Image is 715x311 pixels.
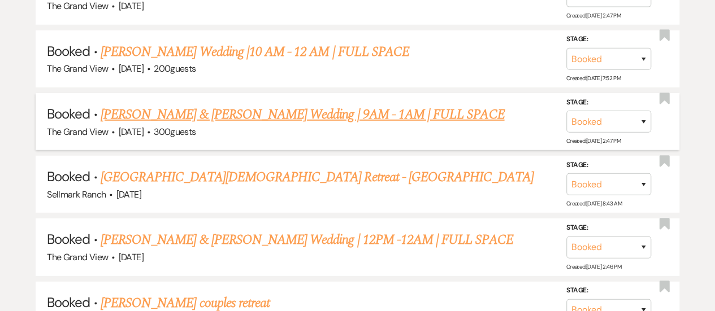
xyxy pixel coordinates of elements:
span: Created: [DATE] 2:46 PM [566,263,621,270]
a: [GEOGRAPHIC_DATA][DEMOGRAPHIC_DATA] Retreat - [GEOGRAPHIC_DATA] [101,167,534,187]
span: Created: [DATE] 2:47 PM [566,137,621,144]
span: Booked [47,42,90,60]
label: Stage: [566,222,651,234]
label: Stage: [566,33,651,46]
span: [DATE] [119,63,144,75]
span: Sellmark Ranch [47,189,106,200]
span: Created: [DATE] 7:52 PM [566,75,621,82]
span: [DATE] [119,126,144,138]
a: [PERSON_NAME] & [PERSON_NAME] Wedding | 12PM -12AM | FULL SPACE [101,230,513,250]
span: Created: [DATE] 2:47 PM [566,12,621,19]
span: Booked [47,105,90,122]
span: Booked [47,168,90,185]
label: Stage: [566,159,651,172]
span: [DATE] [119,251,144,263]
span: [DATE] [116,189,141,200]
span: Booked [47,294,90,311]
span: 300 guests [154,126,196,138]
span: Booked [47,230,90,248]
span: The Grand View [47,251,108,263]
span: 200 guests [154,63,196,75]
span: The Grand View [47,63,108,75]
label: Stage: [566,284,651,297]
a: [PERSON_NAME] & [PERSON_NAME] Wedding | 9AM - 1AM | FULL SPACE [101,104,504,125]
a: [PERSON_NAME] Wedding |10 AM - 12 AM | FULL SPACE [101,42,409,62]
span: The Grand View [47,126,108,138]
span: Created: [DATE] 8:43 AM [566,200,622,207]
label: Stage: [566,97,651,109]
